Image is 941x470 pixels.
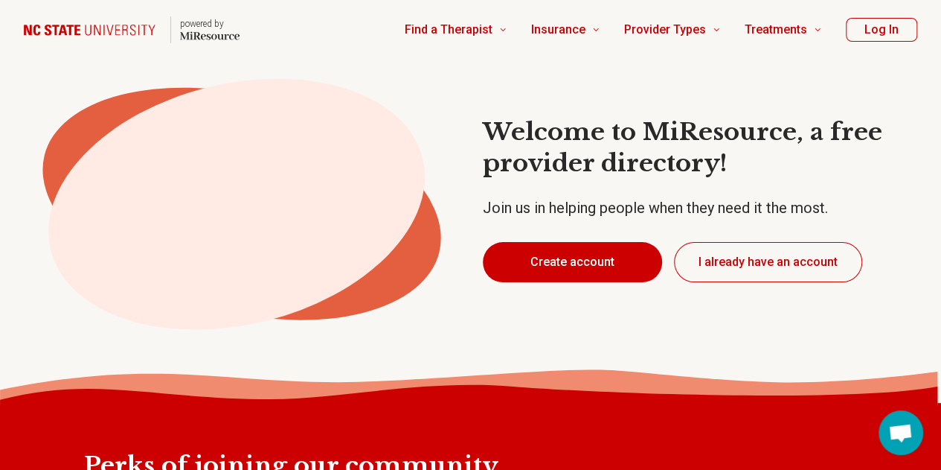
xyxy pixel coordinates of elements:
[24,6,240,54] a: Home page
[674,242,862,282] button: I already have an account
[483,242,662,282] button: Create account
[745,19,807,40] span: Treatments
[624,19,706,40] span: Provider Types
[483,117,923,179] h1: Welcome to MiResource, a free provider directory!
[879,410,923,455] div: Open chat
[846,18,917,42] button: Log In
[483,197,923,218] p: Join us in helping people when they need it the most.
[531,19,585,40] span: Insurance
[180,18,240,30] p: powered by
[405,19,492,40] span: Find a Therapist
